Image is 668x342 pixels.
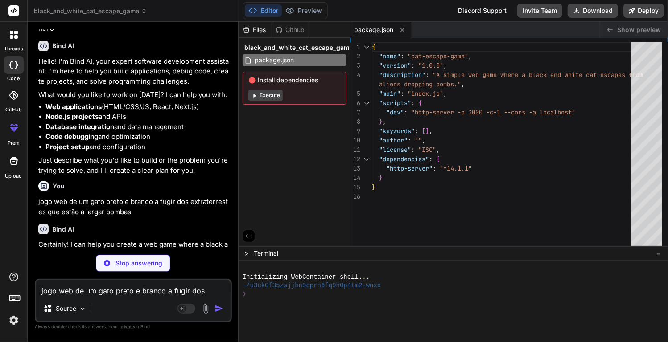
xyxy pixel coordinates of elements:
[350,155,360,164] div: 12
[425,71,429,79] span: :
[52,225,74,234] h6: Bind AI
[411,146,415,154] span: :
[617,25,661,34] span: Show preview
[34,7,147,16] span: black_and_white_cat_escape_game
[4,45,23,53] label: threads
[379,52,400,60] span: "name"
[53,182,65,191] h6: You
[350,173,360,183] div: 14
[254,55,295,65] span: package.json
[372,183,375,191] span: }
[350,52,360,61] div: 2
[418,146,436,154] span: "ISC"
[45,132,230,142] li: and optimization
[422,127,425,135] span: [
[411,108,575,116] span: "http-server -p 3000 -c-1 --cors -a localhost"
[350,42,360,52] div: 1
[404,108,408,116] span: :
[379,80,461,88] span: aliens dropping bombs."
[254,249,278,258] span: Terminal
[248,90,283,101] button: Execute
[214,304,223,313] img: icon
[623,4,664,18] button: Deploy
[350,108,360,117] div: 7
[350,192,360,201] div: 16
[361,42,373,52] div: Click to collapse the range.
[115,259,162,268] p: Stop answering
[45,102,230,112] li: (HTML/CSS/JS, React, Next.js)
[468,52,472,60] span: ,
[6,313,21,328] img: settings
[350,61,360,70] div: 3
[272,25,309,34] div: Github
[350,126,360,136] div: 9
[379,61,411,69] span: "version"
[5,106,22,114] label: GitHub
[415,136,422,144] span: ""
[418,61,443,69] span: "1.0.0"
[239,25,272,34] div: Files
[201,304,211,314] img: attachment
[45,142,230,152] li: and configuration
[453,4,512,18] div: Discord Support
[38,240,230,280] p: Certainly! I can help you create a web game where a black and white cat escapes from aliens dropp...
[379,127,415,135] span: "keywords"
[38,24,230,34] p: hello
[79,305,87,313] img: Pick Models
[38,90,230,100] p: What would you like to work on [DATE]? I can help you with:
[436,146,440,154] span: ,
[45,132,98,141] strong: Code debugging
[244,249,251,258] span: >_
[45,122,114,131] strong: Database integration
[400,90,404,98] span: :
[656,249,661,258] span: −
[350,70,360,80] div: 4
[350,164,360,173] div: 13
[350,145,360,155] div: 11
[383,118,386,126] span: ,
[429,127,433,135] span: ,
[408,90,443,98] span: "index.js"
[38,197,230,217] p: jogo web de um gato preto e branco a fugir dos extraterrestes que estão a largar bombas
[38,155,230,175] p: Just describe what you'd like to build or the problem you're trying to solve, and I'll create a c...
[379,90,400,98] span: "main"
[243,273,370,281] span: Initializing WebContainer shell...
[433,164,436,172] span: :
[38,57,230,87] p: Hello! I'm Bind AI, your expert software development assistant. I'm here to help you build applic...
[443,90,447,98] span: ,
[408,136,411,144] span: :
[282,4,326,17] button: Preview
[350,89,360,98] div: 5
[517,4,562,18] button: Invite Team
[354,25,393,34] span: package.json
[350,98,360,108] div: 6
[361,155,373,164] div: Click to collapse the range.
[245,4,282,17] button: Editor
[443,61,447,69] span: ,
[243,290,247,298] span: ❯
[120,324,136,329] span: privacy
[411,99,415,107] span: :
[461,80,465,88] span: ,
[379,136,408,144] span: "author"
[379,118,383,126] span: }
[45,122,230,132] li: and data management
[350,183,360,192] div: 15
[425,127,429,135] span: ]
[379,174,383,182] span: }
[5,172,22,180] label: Upload
[415,127,418,135] span: :
[386,108,404,116] span: "dev"
[56,304,76,313] p: Source
[400,52,404,60] span: :
[418,99,422,107] span: {
[45,112,230,122] li: and APIs
[45,102,102,111] strong: Web applications
[433,71,611,79] span: "A simple web game where a black and white cat esc
[372,43,375,51] span: {
[379,146,411,154] span: "license"
[8,139,20,147] label: prem
[248,76,341,85] span: Install dependencies
[408,52,468,60] span: "cat-escape-game"
[243,281,381,290] span: ~/u3uk0f35zsjjbn9cprh6fq9h0p4tm2-wnxx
